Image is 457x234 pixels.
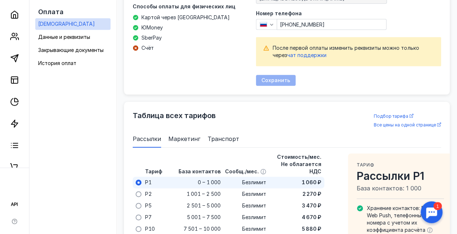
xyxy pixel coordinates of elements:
[357,169,444,182] span: Рассылки P1
[187,190,221,198] span: 1 001 – 2 500
[302,179,321,186] span: 1 060 ₽
[198,179,221,186] span: 0 – 1 000
[38,47,104,53] span: Закрывающие документы
[35,44,111,56] a: Закрывающие документы
[302,214,321,221] span: 4 670 ₽
[141,34,162,41] span: SberPay
[145,214,152,221] span: P7
[357,162,374,168] span: Тариф
[367,205,435,233] span: Хранение контактов: Email, Web Push, телефонные номера с учетом их коэффициента расчёта
[38,8,64,16] span: Оплата
[242,202,266,209] span: Безлимит
[35,18,111,30] a: [DEMOGRAPHIC_DATA]
[133,3,235,9] span: Способы оплаты для физических лиц
[133,111,216,120] span: Таблица всех тарифов
[179,168,221,174] span: База контактов
[302,225,321,233] span: 5 880 ₽
[242,190,266,198] span: Безлимит
[35,57,111,69] a: История оплат
[187,214,221,221] span: 5 001 – 7 500
[38,34,90,40] span: Данные и реквизиты
[184,225,221,233] span: 7 501 – 10 000
[145,168,162,174] span: Тариф
[145,202,152,209] span: P5
[145,179,152,186] span: P1
[208,134,239,143] span: Транспорт
[225,168,259,174] span: Сообщ./мес.
[287,52,326,58] span: чат поддержки
[242,225,266,233] span: Безлимит
[35,31,111,43] a: Данные и реквизиты
[133,134,161,143] span: Рассылки
[145,225,155,233] span: P10
[168,134,200,143] span: Маркетинг
[242,214,266,221] span: Безлимит
[187,202,221,209] span: 2 501 – 5 000
[374,121,441,129] a: Все цены на одной странице
[141,14,230,21] span: Картой через [GEOGRAPHIC_DATA]
[287,52,326,59] button: чат поддержки
[38,60,76,66] span: История оплат
[141,44,154,52] span: Счёт
[302,190,321,198] span: 2 270 ₽
[273,44,434,59] div: После первой оплаты изменить реквизиты можно только через
[16,4,25,12] div: 1
[374,113,441,120] a: Подбор тарифа
[242,179,266,186] span: Безлимит
[141,24,163,31] span: ЮMoney
[277,154,321,174] span: Стоимость/мес. Не облагается НДС
[357,184,444,193] span: База контактов: 1 000
[302,202,321,209] span: 3 470 ₽
[256,11,302,16] span: Номер телефона
[374,122,436,128] span: Все цены на одной странице
[374,113,408,119] span: Подбор тарифа
[145,190,152,198] span: P2
[38,21,95,27] span: [DEMOGRAPHIC_DATA]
